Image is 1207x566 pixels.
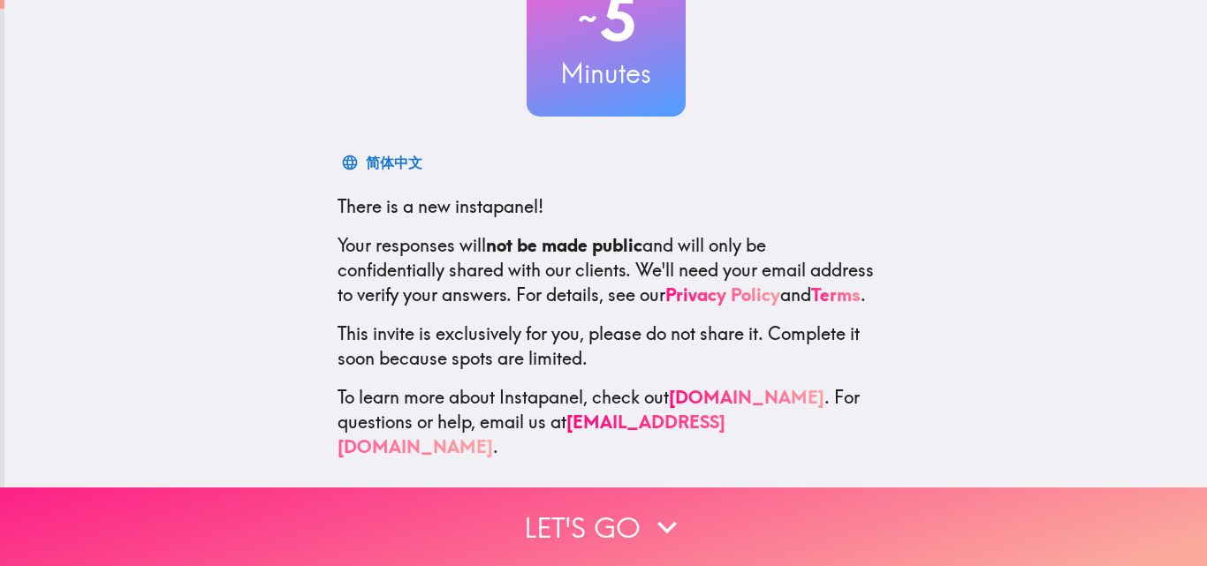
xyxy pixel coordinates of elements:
[811,283,861,306] a: Terms
[527,55,686,92] h3: Minutes
[338,321,875,371] p: This invite is exclusively for you, please do not share it. Complete it soon because spots are li...
[366,150,422,175] div: 简体中文
[338,411,725,457] a: [EMAIL_ADDRESS][DOMAIN_NAME]
[486,234,642,256] b: not be made public
[338,145,429,180] button: 简体中文
[665,283,780,306] a: Privacy Policy
[338,385,875,459] p: To learn more about Instapanel, check out . For questions or help, email us at .
[338,195,543,217] span: There is a new instapanel!
[338,233,875,307] p: Your responses will and will only be confidentially shared with our clients. We'll need your emai...
[669,386,824,408] a: [DOMAIN_NAME]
